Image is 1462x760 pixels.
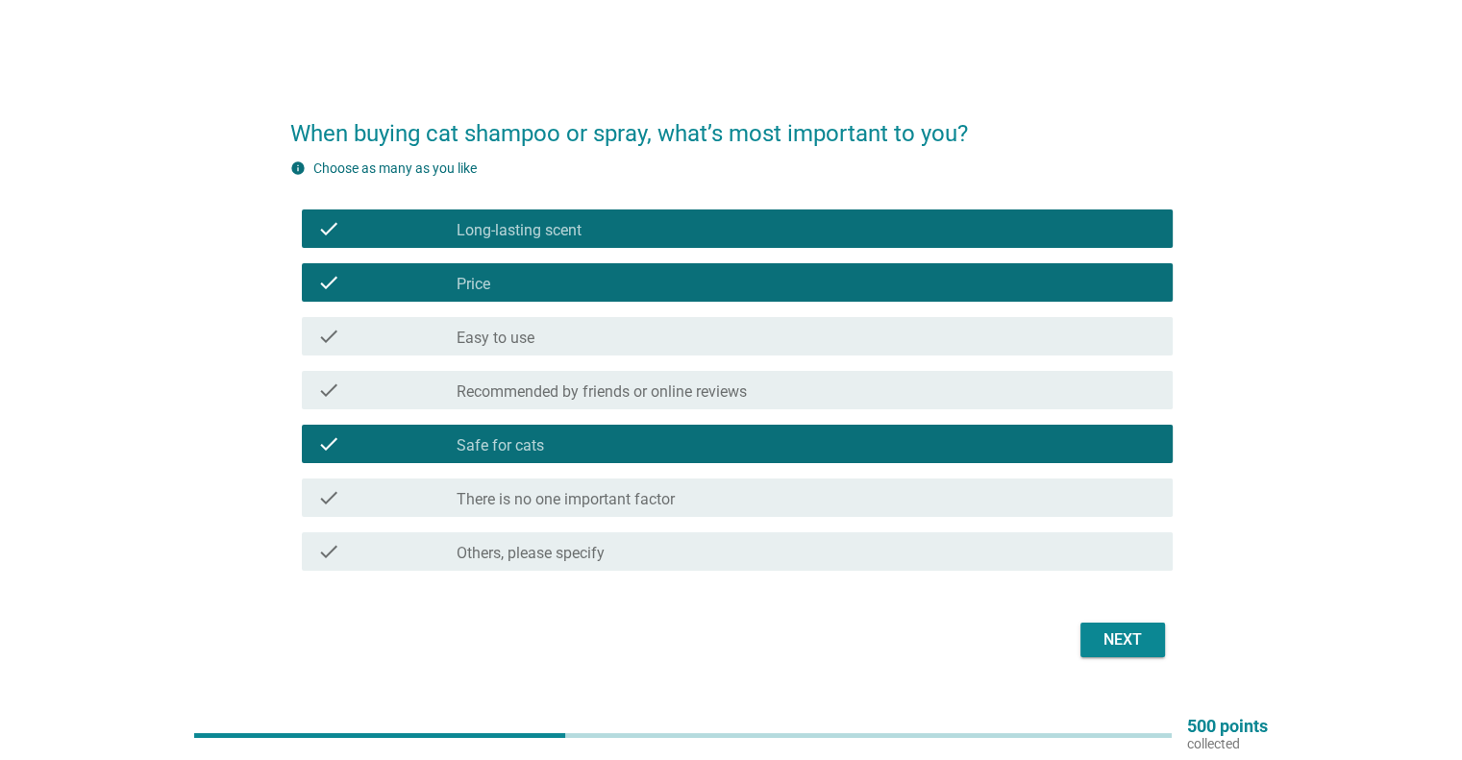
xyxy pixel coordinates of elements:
i: check [317,325,340,348]
i: check [317,271,340,294]
p: collected [1187,735,1268,752]
label: Easy to use [457,329,534,348]
label: Recommended by friends or online reviews [457,382,747,402]
i: check [317,379,340,402]
label: Long-lasting scent [457,221,582,240]
i: check [317,486,340,509]
i: check [317,540,340,563]
label: Others, please specify [457,544,605,563]
div: Next [1096,628,1150,651]
i: info [290,160,306,176]
label: Price [457,275,490,294]
i: check [317,432,340,455]
label: There is no one important factor [457,490,675,509]
p: 500 points [1187,718,1268,735]
label: Safe for cats [457,436,544,455]
label: Choose as many as you like [313,160,477,176]
button: Next [1080,623,1165,657]
h2: When buying cat shampoo or spray, what’s most important to you? [290,97,1173,151]
i: check [317,217,340,240]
